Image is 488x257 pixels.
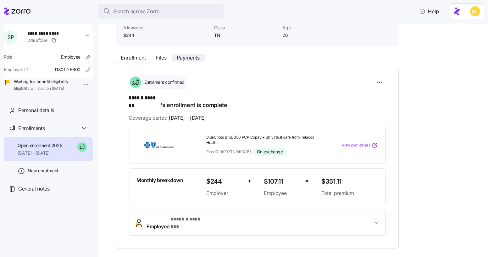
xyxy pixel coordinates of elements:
span: Personal details [18,106,54,114]
span: Employee ID [4,66,29,73]
span: Monthly breakdown [136,176,183,184]
span: Help [419,8,439,15]
span: Employee [147,215,205,231]
span: View plan details [342,142,370,148]
span: Enrollment [121,55,146,60]
span: $244 [123,32,209,38]
img: BlueCross BlueShield of Tennessee [136,138,182,152]
span: Employee [264,189,300,197]
span: Employer [206,189,242,197]
span: 26 [282,32,346,38]
span: Role [4,54,12,60]
button: Search across Zorro... [98,4,224,19]
span: Plan ID: 14002TN0400253 [206,149,252,154]
span: $107.11 [264,176,300,187]
span: Enrollment confirmed [142,79,185,85]
button: Help [414,5,444,18]
span: Open enrollment 2025 [18,142,62,149]
span: Total premium [321,189,378,197]
span: Search across Zorro... [113,8,164,15]
span: Enrollments [18,124,45,132]
span: [DATE] - [DATE] [169,114,206,122]
span: S P [8,35,14,40]
span: Eligibility will start on [DATE] [14,86,68,91]
span: Class [214,25,277,31]
span: Age [282,25,346,31]
img: e03b911e832a6112bf72643c5874f8d8 [470,6,480,16]
span: Payments [177,55,200,60]
span: 11801-25600 [54,66,80,73]
span: Waiting for benefit eligibility [14,78,68,85]
span: General notes [18,185,50,193]
span: Files [156,55,167,60]
span: [DATE] - [DATE] [18,150,62,156]
span: = [305,176,309,186]
span: Allowance [123,25,209,31]
h1: 's enrollment is complete [129,94,386,109]
span: + [247,176,251,186]
a: View plan details [342,142,378,148]
span: $244 [206,176,242,187]
span: BlueCross B16E $50 PCP Copay + $0 virtual care from Teladoc Health [206,135,316,146]
span: TN [214,32,277,38]
span: On exchange [257,149,283,155]
span: $351.11 [321,176,378,187]
span: 2d86f58e [27,37,47,43]
span: New enrollment [28,168,58,174]
span: Employee [61,54,80,60]
span: Coverage period [129,114,206,122]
